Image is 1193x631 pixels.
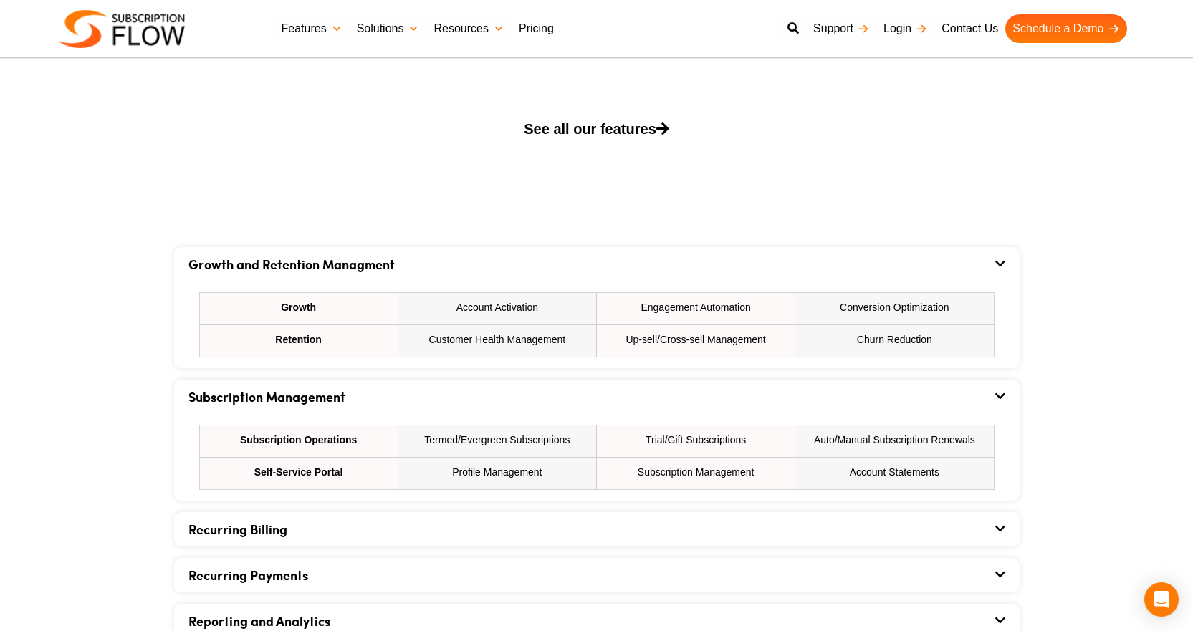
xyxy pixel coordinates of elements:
li: Churn Reduction [795,325,993,357]
li: Account Statements [795,458,993,489]
strong: Subscription Operations [240,433,357,448]
div: Recurring Payments [188,558,1005,592]
a: Features [274,14,350,43]
a: Recurring Payments [188,566,308,584]
li: Account Activation [398,293,596,324]
a: Solutions [350,14,427,43]
li: Termed/Evergreen Subscriptions [398,425,596,457]
a: Schedule a Demo [1005,14,1126,43]
div: Growth and Retention Managment [188,281,1005,368]
span: See all our features [524,121,669,137]
li: Up-sell/Cross-sell Management [597,325,795,357]
div: Open Intercom Messenger [1144,582,1179,617]
a: Reporting and Analytics [188,612,330,630]
a: Login [876,14,934,43]
strong: Retention [275,332,322,347]
a: Recurring Billing [188,520,287,539]
div: Subscription Management [188,414,1005,501]
a: See all our features [174,118,1020,161]
img: Subscriptionflow [59,10,185,48]
strong: Growth [281,300,316,315]
a: Pricing [512,14,561,43]
a: Support [806,14,876,43]
li: Subscription Management [597,458,795,489]
strong: Self-Service Portal [254,465,343,480]
li: Auto/Manual Subscription Renewals [795,425,993,457]
li: Conversion Optimization [795,293,993,324]
div: Subscription Management [188,380,1005,414]
div: Recurring Billing [188,512,1005,546]
li: Customer Health Management [398,325,596,357]
div: Growth and Retention Managment [188,247,1005,281]
li: Profile Management [398,458,596,489]
a: Subscription Management [188,387,345,406]
a: Contact Us [934,14,1005,43]
li: Engagement Automation [597,293,795,324]
li: Trial/Gift Subscriptions [597,425,795,457]
a: Growth and Retention Managment [188,255,395,274]
a: Resources [426,14,511,43]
